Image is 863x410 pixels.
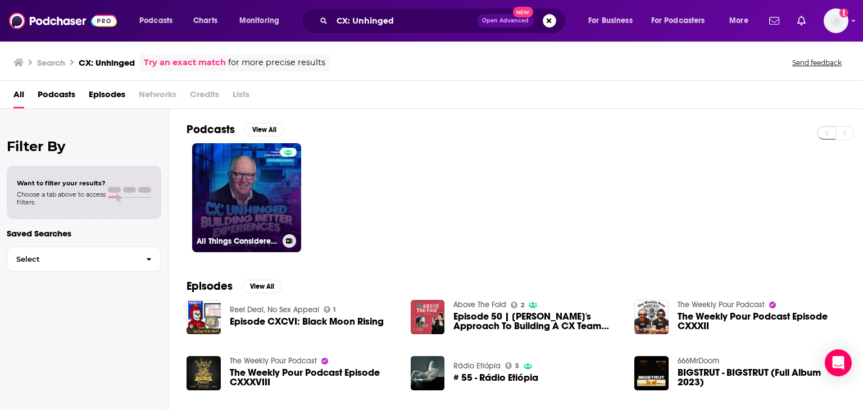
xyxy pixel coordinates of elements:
[505,362,519,369] a: 5
[230,356,317,366] a: The Weekly Pour Podcast
[324,306,336,313] a: 1
[333,307,335,312] span: 1
[678,368,845,387] a: BIGSTRUT - BIGSTRUT (Full Album 2023)
[187,300,221,334] img: Episode CXCVI: Black Moon Rising
[187,279,233,293] h2: Episodes
[332,12,477,30] input: Search podcasts, credits, & more...
[765,11,784,30] a: Show notifications dropdown
[190,85,219,108] span: Credits
[588,13,633,29] span: For Business
[312,8,576,34] div: Search podcasts, credits, & more...
[79,57,135,68] h3: CX: Unhinged
[789,58,845,67] button: Send feedback
[244,123,284,136] button: View All
[482,18,529,24] span: Open Advanced
[7,228,161,239] p: Saved Searches
[231,12,294,30] button: open menu
[824,8,848,33] img: User Profile
[651,13,705,29] span: For Podcasters
[411,356,445,390] img: # 55 - Rádio Etiópia
[634,356,669,390] img: BIGSTRUT - BIGSTRUT (Full Album 2023)
[729,13,748,29] span: More
[825,349,852,376] div: Open Intercom Messenger
[678,300,765,309] a: The Weekly Pour Podcast
[233,85,249,108] span: Lists
[144,56,226,69] a: Try an exact match
[644,12,721,30] button: open menu
[824,8,848,33] button: Show profile menu
[187,279,282,293] a: EpisodesView All
[131,12,187,30] button: open menu
[17,179,106,187] span: Want to filter your results?
[824,8,848,33] span: Logged in as amoscac10
[228,56,325,69] span: for more precise results
[230,317,384,326] a: Episode CXCVI: Black Moon Rising
[793,11,810,30] a: Show notifications dropdown
[511,302,524,308] a: 2
[678,356,719,366] a: 666MrDoom
[187,356,221,390] img: The Weekly Pour Podcast Episode CXXXVIII
[7,256,137,263] span: Select
[634,300,669,334] img: The Weekly Pour Podcast Episode CXXXII
[453,300,506,309] a: Above The Fold
[230,368,397,387] a: The Weekly Pour Podcast Episode CXXXVIII
[193,13,217,29] span: Charts
[192,143,301,252] a: All Things Considered CX with [PERSON_NAME]
[187,122,284,136] a: PodcastsView All
[37,57,65,68] h3: Search
[89,85,125,108] a: Episodes
[38,85,75,108] a: Podcasts
[239,13,279,29] span: Monitoring
[839,8,848,17] svg: Add a profile image
[515,363,519,368] span: 5
[453,312,621,331] span: Episode 50 | [PERSON_NAME]'s Approach To Building A CX Team That Drives Brand Loyalty
[678,312,845,331] a: The Weekly Pour Podcast Episode CXXXII
[139,85,176,108] span: Networks
[7,247,161,272] button: Select
[9,10,117,31] img: Podchaser - Follow, Share and Rate Podcasts
[7,138,161,154] h2: Filter By
[197,236,278,246] h3: All Things Considered CX with [PERSON_NAME]
[230,305,319,315] a: Reel Deal, No Sex Appeal
[242,280,282,293] button: View All
[580,12,647,30] button: open menu
[721,12,762,30] button: open menu
[453,312,621,331] a: Episode 50 | Jaxxon's Approach To Building A CX Team That Drives Brand Loyalty
[477,14,534,28] button: Open AdvancedNew
[186,12,224,30] a: Charts
[513,7,533,17] span: New
[453,361,501,371] a: Rádio Etiópia
[521,303,524,308] span: 2
[411,300,445,334] img: Episode 50 | Jaxxon's Approach To Building A CX Team That Drives Brand Loyalty
[13,85,24,108] a: All
[17,190,106,206] span: Choose a tab above to access filters.
[139,13,172,29] span: Podcasts
[453,373,538,382] a: # 55 - Rádio Etiópia
[187,122,235,136] h2: Podcasts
